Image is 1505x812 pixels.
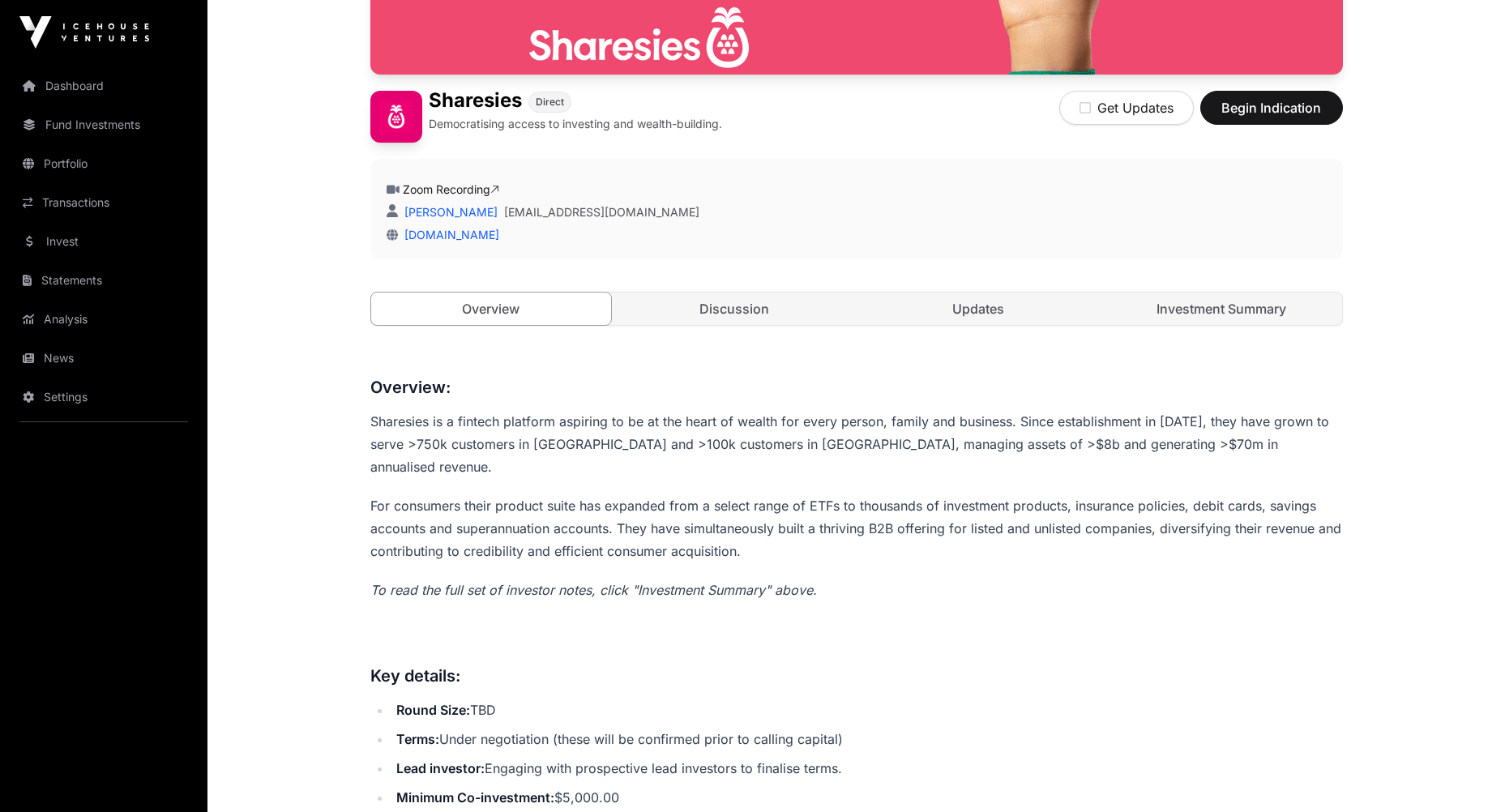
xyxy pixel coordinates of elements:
a: News [13,340,195,376]
strong: : [481,760,485,776]
h3: Key details: [370,663,1343,689]
a: Analysis [13,301,195,337]
a: [DOMAIN_NAME] [398,228,499,241]
li: Engaging with prospective lead investors to finalise terms. [391,757,1343,780]
p: Democratising access to investing and wealth-building. [429,116,722,132]
h1: Sharesies [429,91,522,113]
a: Begin Indication [1200,107,1343,123]
strong: Minimum Co-investment: [396,789,554,806]
a: Settings [13,379,195,415]
a: Discussion [614,293,855,325]
nav: Tabs [371,293,1342,325]
p: Sharesies is a fintech platform aspiring to be at the heart of wealth for every person, family an... [370,410,1343,478]
a: Dashboard [13,68,195,104]
span: Direct [536,96,564,109]
iframe: Chat Widget [1424,734,1505,812]
img: Icehouse Ventures Logo [19,16,149,49]
img: Sharesies [370,91,422,143]
a: Updates [858,293,1099,325]
li: TBD [391,699,1343,721]
strong: Round Size: [396,702,470,718]
button: Get Updates [1059,91,1194,125]
span: Begin Indication [1221,98,1323,118]
a: Zoom Recording [403,182,499,196]
h3: Overview: [370,374,1343,400]
strong: Terms: [396,731,439,747]
li: Under negotiation (these will be confirmed prior to calling capital) [391,728,1343,750]
a: Investment Summary [1101,293,1342,325]
a: Invest [13,224,195,259]
a: Transactions [13,185,195,220]
p: For consumers their product suite has expanded from a select range of ETFs to thousands of invest... [370,494,1343,562]
a: Overview [370,292,613,326]
a: [PERSON_NAME] [401,205,498,219]
a: Statements [13,263,195,298]
button: Begin Indication [1200,91,1343,125]
strong: Lead investor [396,760,481,776]
a: Fund Investments [13,107,195,143]
a: [EMAIL_ADDRESS][DOMAIN_NAME] [504,204,699,220]
a: Portfolio [13,146,195,182]
em: To read the full set of investor notes, click "Investment Summary" above. [370,582,817,598]
li: $5,000.00 [391,786,1343,809]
